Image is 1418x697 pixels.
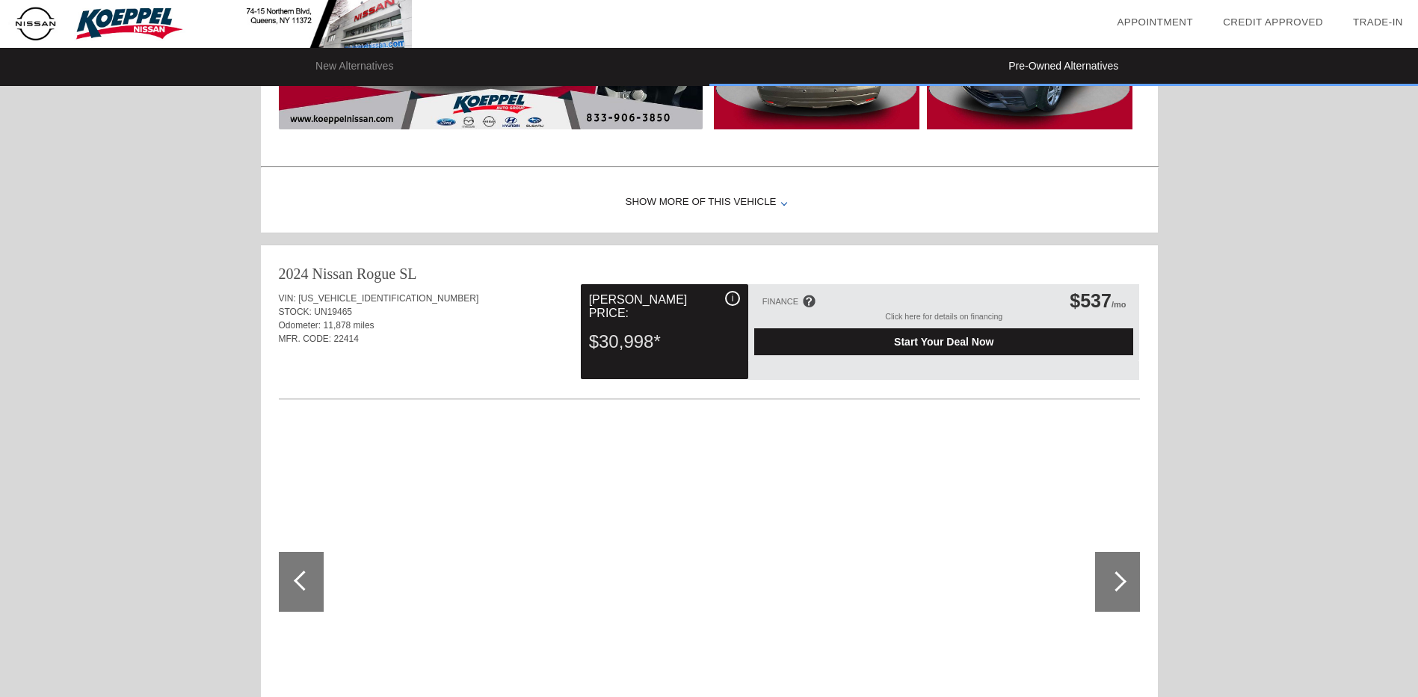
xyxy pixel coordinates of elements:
a: Credit Approved [1223,16,1323,28]
span: VIN: [279,293,296,304]
div: SL [399,263,416,284]
div: [PERSON_NAME] Price: [589,291,740,322]
span: $537 [1070,290,1112,311]
span: [US_VEHICLE_IDENTIFICATION_NUMBER] [298,293,478,304]
div: FINANCE [762,297,798,306]
div: Show More of this Vehicle [261,173,1158,233]
span: MFR. CODE: [279,334,332,344]
span: UN19465 [314,307,352,317]
span: STOCK: [279,307,312,317]
span: 22414 [334,334,359,344]
div: i [725,291,740,306]
div: $30,998* [589,322,740,361]
div: /mo [1070,290,1126,312]
span: Start Your Deal Now [773,336,1115,348]
a: Trade-In [1353,16,1403,28]
span: 11,878 miles [324,320,374,331]
a: Appointment [1117,16,1193,28]
div: Quoted on [DATE] 7:46:38 PM [279,354,1140,378]
span: Odometer: [279,320,321,331]
div: Click here for details on financing [754,312,1133,328]
div: 2024 Nissan Rogue [279,263,396,284]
